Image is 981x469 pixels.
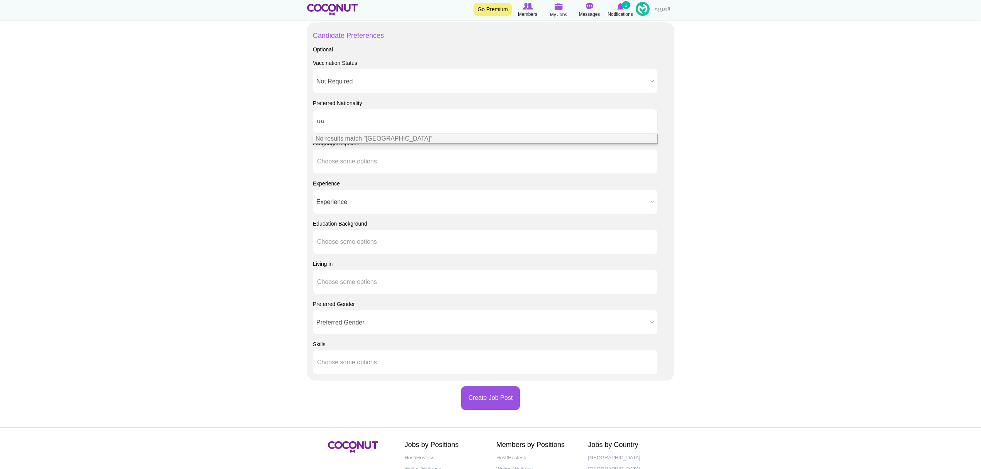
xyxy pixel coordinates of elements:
[523,3,533,10] img: Browse Members
[316,190,647,214] span: Experience
[307,4,358,15] img: Home
[313,180,340,187] label: Experience
[313,260,333,268] label: Living in
[579,10,600,18] span: Messages
[366,135,430,142] span: [GEOGRAPHIC_DATA]
[313,46,668,53] div: Optional
[313,340,326,348] label: Skills
[605,2,636,18] a: Notifications Notifications 1
[313,59,357,67] label: Vaccination Status
[313,134,657,143] li: No results match " "
[405,441,485,449] h2: Jobs by Positions
[554,3,563,10] img: My Jobs
[316,69,647,94] span: Not Required
[496,441,577,449] h2: Members by Positions
[574,2,605,18] a: Messages Messages
[622,1,630,9] small: 1
[474,3,512,16] a: Go Premium
[313,99,362,107] label: Preferred Nationality
[586,3,593,10] img: Messages
[543,2,574,19] a: My Jobs My Jobs
[313,32,384,39] a: Candidate Preferences
[617,3,624,10] img: Notifications
[512,2,543,18] a: Browse Members Members
[608,10,633,18] span: Notifications
[496,452,577,464] a: Host/Hostess
[316,310,647,335] span: Preferred Gender
[313,220,367,228] label: Education Background
[588,452,669,464] a: [GEOGRAPHIC_DATA]
[518,10,537,18] span: Members
[550,11,567,19] span: My Jobs
[405,452,485,464] a: Host/Hostess
[328,441,378,453] img: Coconut
[313,300,355,308] label: Preferred Gender
[651,2,674,17] a: العربية
[588,441,669,449] h2: Jobs by Country
[461,386,520,410] button: Create Job Post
